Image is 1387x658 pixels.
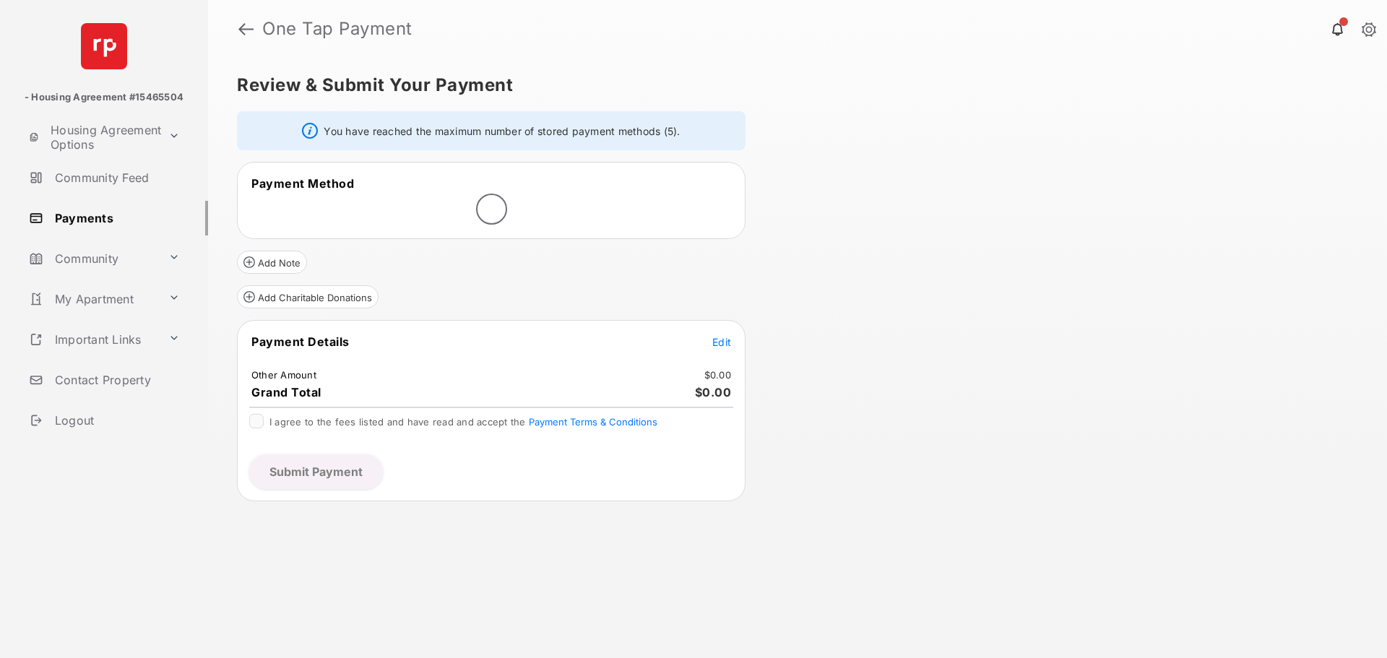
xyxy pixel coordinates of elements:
[237,251,307,274] button: Add Note
[23,120,163,155] a: Housing Agreement Options
[23,201,208,235] a: Payments
[269,416,657,428] span: I agree to the fees listed and have read and accept the
[704,368,732,381] td: $0.00
[529,416,657,428] button: I agree to the fees listed and have read and accept the
[23,241,163,276] a: Community
[712,334,731,349] button: Edit
[23,160,208,195] a: Community Feed
[237,111,746,150] div: You have reached the maximum number of stored payment methods (5).
[81,23,127,69] img: svg+xml;base64,PHN2ZyB4bWxucz0iaHR0cDovL3d3dy53My5vcmcvMjAwMC9zdmciIHdpZHRoPSI2NCIgaGVpZ2h0PSI2NC...
[25,90,183,105] p: - Housing Agreement #15465504
[23,363,208,397] a: Contact Property
[249,454,383,489] button: Submit Payment
[23,282,163,316] a: My Apartment
[23,403,208,438] a: Logout
[251,334,350,349] span: Payment Details
[251,368,317,381] td: Other Amount
[262,20,412,38] strong: One Tap Payment
[237,285,379,308] button: Add Charitable Donations
[23,322,163,357] a: Important Links
[237,77,1347,94] h5: Review & Submit Your Payment
[251,176,354,191] span: Payment Method
[251,385,321,399] span: Grand Total
[695,385,732,399] span: $0.00
[712,336,731,348] span: Edit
